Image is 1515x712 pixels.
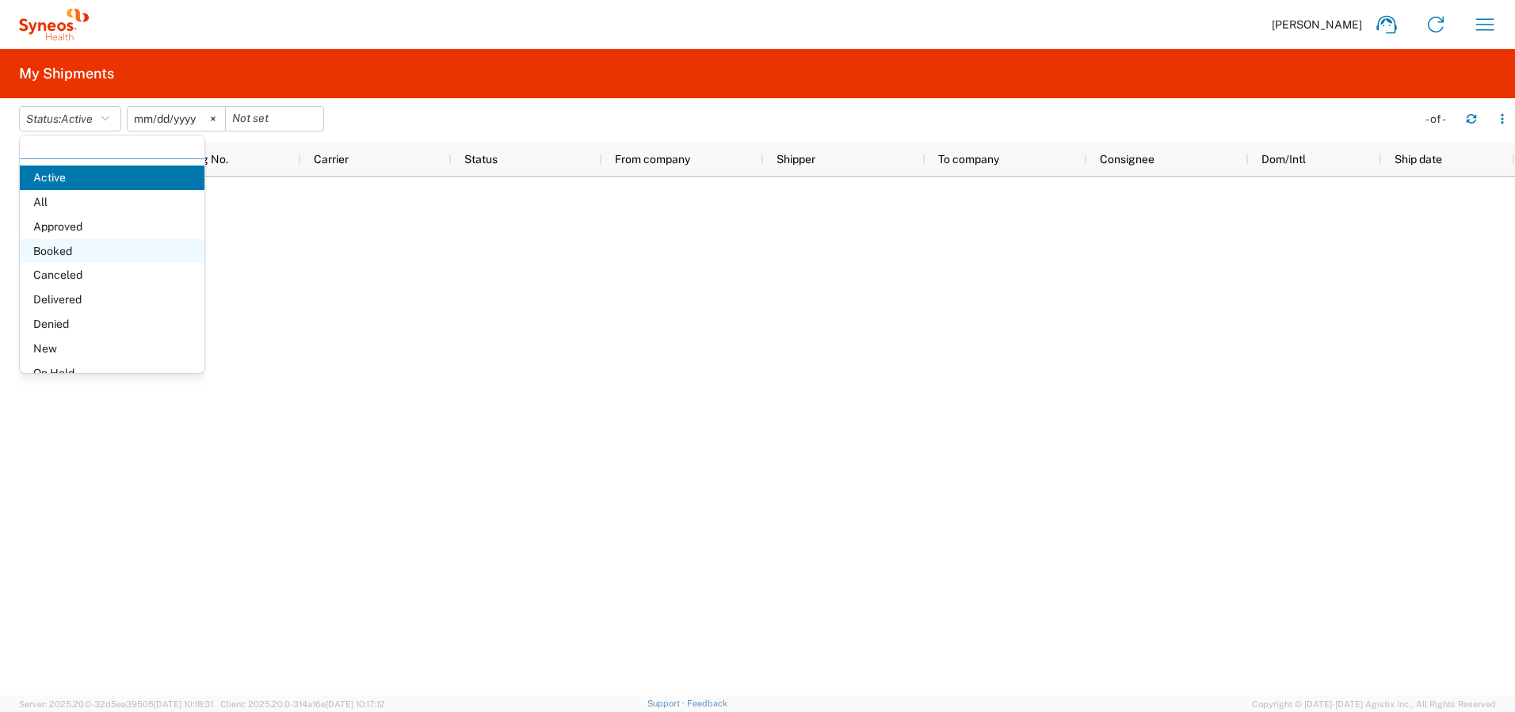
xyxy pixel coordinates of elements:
[20,287,204,312] span: Delivered
[1100,153,1154,166] span: Consignee
[19,699,213,709] span: Server: 2025.20.0-32d5ea39505
[1425,112,1453,126] div: - of -
[226,107,323,131] input: Not set
[20,239,204,264] span: Booked
[326,699,385,709] span: [DATE] 10:17:12
[314,153,349,166] span: Carrier
[938,153,999,166] span: To company
[615,153,690,166] span: From company
[20,361,204,386] span: On Hold
[20,337,204,361] span: New
[20,215,204,239] span: Approved
[61,112,93,125] span: Active
[128,107,225,131] input: Not set
[20,312,204,337] span: Denied
[19,64,114,83] h2: My Shipments
[647,699,687,708] a: Support
[154,699,213,709] span: [DATE] 10:18:31
[1395,153,1442,166] span: Ship date
[19,106,121,131] button: Status:Active
[20,190,204,215] span: All
[1252,697,1496,711] span: Copyright © [DATE]-[DATE] Agistix Inc., All Rights Reserved
[687,699,727,708] a: Feedback
[20,263,204,287] span: Canceled
[464,153,498,166] span: Status
[1272,17,1362,32] span: [PERSON_NAME]
[220,699,385,709] span: Client: 2025.20.0-314a16e
[777,153,815,166] span: Shipper
[1261,153,1306,166] span: Dom/Intl
[20,166,204,190] span: Active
